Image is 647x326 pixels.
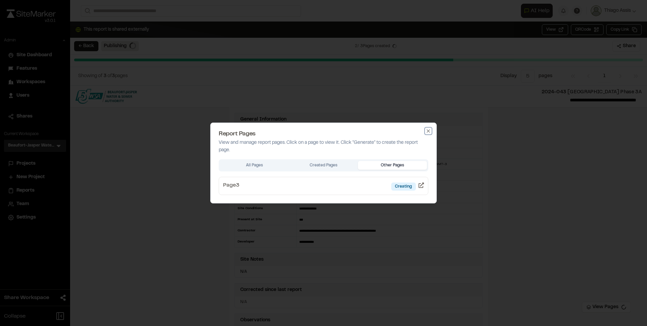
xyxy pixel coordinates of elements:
div: Page 3 [223,181,239,191]
div: Creating [391,183,416,191]
button: Other Pages [358,161,427,170]
button: All Pages [220,161,289,170]
a: Page3Creating [219,177,428,195]
p: View and manage report pages. Click on a page to view it. Click "Generate" to create the report p... [219,139,428,154]
h2: Report Pages [219,131,428,137]
button: Created Pages [289,161,358,170]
